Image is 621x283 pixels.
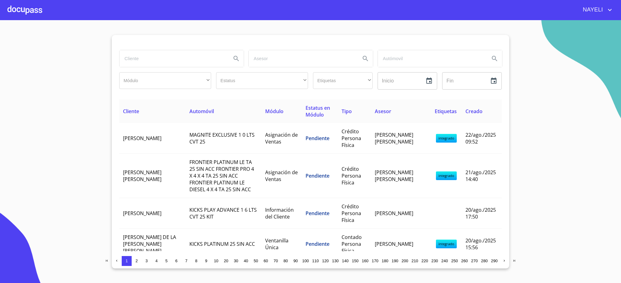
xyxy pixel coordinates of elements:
[249,50,356,67] input: search
[342,108,352,115] span: Tipo
[469,256,479,266] button: 270
[421,259,428,263] span: 220
[342,166,361,186] span: Crédito Persona Física
[430,256,440,266] button: 230
[401,259,408,263] span: 200
[265,131,298,145] span: Asignación de Ventas
[362,259,368,263] span: 160
[410,256,420,266] button: 210
[375,108,391,115] span: Asesor
[306,210,329,217] span: Pendiente
[123,135,161,142] span: [PERSON_NAME]
[360,256,370,266] button: 160
[310,256,320,266] button: 110
[201,256,211,266] button: 9
[342,203,361,223] span: Crédito Persona Física
[313,72,373,89] div: ​
[436,240,457,248] span: integrado
[451,259,458,263] span: 250
[265,108,283,115] span: Módulo
[382,259,388,263] span: 180
[281,256,291,266] button: 80
[291,256,301,266] button: 90
[274,259,278,263] span: 70
[191,256,201,266] button: 8
[261,256,271,266] button: 60
[342,128,361,148] span: Crédito Persona Física
[320,256,330,266] button: 120
[342,234,362,254] span: Contado Persona Física
[165,259,167,263] span: 5
[241,256,251,266] button: 40
[293,259,298,263] span: 90
[380,256,390,266] button: 180
[465,131,496,145] span: 22/ago./2025 09:52
[181,256,191,266] button: 7
[436,134,457,143] span: integrado
[234,259,238,263] span: 30
[271,256,281,266] button: 70
[189,159,254,193] span: FRONTIER PLATINUM LE TA 25 SIN ACC FRONTIER PRO 4 X 4 X 4 TA 25 SIN ACC FRONTIER PLATINUM LE DIES...
[330,256,340,266] button: 130
[189,206,257,220] span: KICKS PLAY ADVANCE 1 6 LTS CVT 25 KIT
[302,259,309,263] span: 100
[411,259,418,263] span: 210
[375,210,413,217] span: [PERSON_NAME]
[312,259,319,263] span: 110
[370,256,380,266] button: 170
[265,206,294,220] span: Información del Cliente
[175,259,177,263] span: 6
[441,259,448,263] span: 240
[578,5,606,15] span: NAYELI
[372,259,378,263] span: 170
[122,256,132,266] button: 1
[231,256,241,266] button: 30
[465,237,496,251] span: 20/ago./2025 15:56
[306,104,330,118] span: Estatus en Módulo
[440,256,450,266] button: 240
[375,131,413,145] span: [PERSON_NAME] [PERSON_NAME]
[195,259,197,263] span: 8
[375,169,413,183] span: [PERSON_NAME] [PERSON_NAME]
[254,259,258,263] span: 50
[123,234,176,254] span: [PERSON_NAME] DE LA [PERSON_NAME] [PERSON_NAME]
[450,256,460,266] button: 250
[460,256,469,266] button: 260
[120,50,226,67] input: search
[400,256,410,266] button: 200
[185,259,187,263] span: 7
[161,256,171,266] button: 5
[171,256,181,266] button: 6
[244,259,248,263] span: 40
[375,241,413,247] span: [PERSON_NAME]
[221,256,231,266] button: 20
[340,256,350,266] button: 140
[251,256,261,266] button: 50
[306,135,329,142] span: Pendiente
[301,256,310,266] button: 100
[471,259,478,263] span: 270
[420,256,430,266] button: 220
[229,51,244,66] button: Search
[465,108,483,115] span: Creado
[306,172,329,179] span: Pendiente
[264,259,268,263] span: 60
[390,256,400,266] button: 190
[378,50,485,67] input: search
[216,72,308,89] div: ​
[189,241,255,247] span: KICKS PLATINUM 25 SIN ACC
[436,171,457,180] span: integrado
[350,256,360,266] button: 150
[431,259,438,263] span: 230
[487,51,502,66] button: Search
[123,108,139,115] span: Cliente
[205,259,207,263] span: 9
[352,259,358,263] span: 150
[461,259,468,263] span: 260
[152,256,161,266] button: 4
[465,206,496,220] span: 20/ago./2025 17:50
[135,259,138,263] span: 2
[265,237,288,251] span: Ventanilla Única
[123,169,161,183] span: [PERSON_NAME] [PERSON_NAME]
[132,256,142,266] button: 2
